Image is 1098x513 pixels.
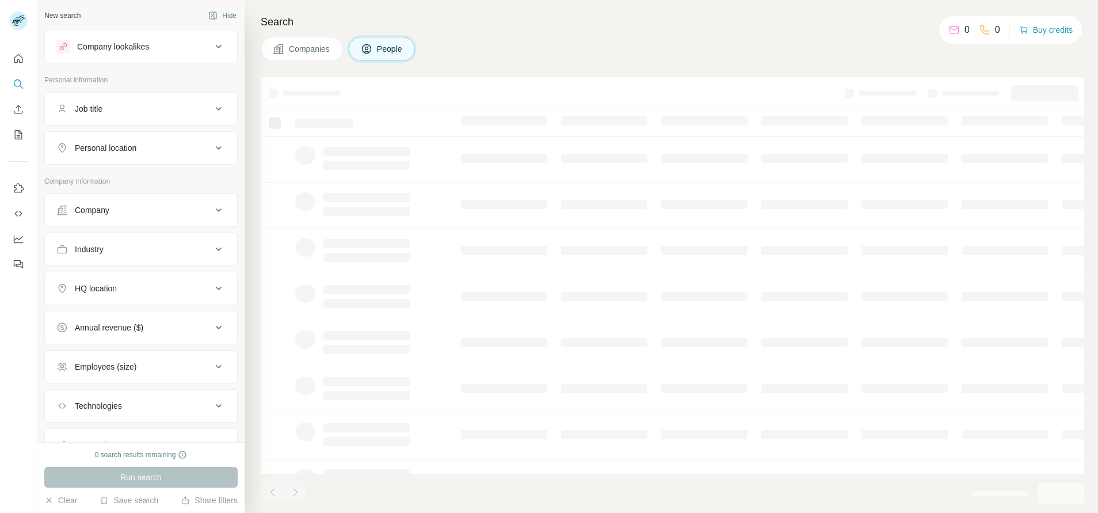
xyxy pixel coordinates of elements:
div: Personal location [75,142,136,154]
button: Technologies [45,392,237,420]
div: Job title [75,103,102,115]
button: Search [9,74,28,94]
button: Company [45,196,237,224]
div: New search [44,10,81,21]
button: Industry [45,235,237,263]
p: Personal information [44,75,238,85]
button: Save search [100,495,158,506]
button: Quick start [9,48,28,69]
button: Personal location [45,134,237,162]
p: Company information [44,176,238,187]
div: Technologies [75,400,122,412]
h4: Search [261,14,1084,30]
span: People [377,43,403,55]
div: 0 search results remaining [95,450,188,460]
div: Company lookalikes [77,41,149,52]
div: Keywords [75,439,110,451]
button: Company lookalikes [45,33,237,60]
button: Use Surfe API [9,203,28,224]
button: Hide [200,7,245,24]
p: 0 [964,23,970,37]
button: Share filters [181,495,238,506]
button: Buy credits [1019,22,1073,38]
p: 0 [995,23,1000,37]
span: Companies [289,43,331,55]
button: Annual revenue ($) [45,314,237,341]
button: Enrich CSV [9,99,28,120]
button: Feedback [9,254,28,275]
button: Job title [45,95,237,123]
button: Use Surfe on LinkedIn [9,178,28,199]
button: My lists [9,124,28,145]
div: Employees (size) [75,361,136,373]
button: Keywords [45,431,237,459]
div: Industry [75,244,104,255]
button: Employees (size) [45,353,237,381]
div: Company [75,204,109,216]
button: Dashboard [9,229,28,249]
button: Clear [44,495,77,506]
div: Annual revenue ($) [75,322,143,333]
div: HQ location [75,283,117,294]
button: HQ location [45,275,237,302]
